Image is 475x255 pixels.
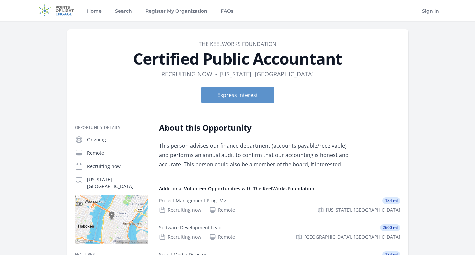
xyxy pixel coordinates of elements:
span: [GEOGRAPHIC_DATA], [GEOGRAPHIC_DATA] [304,234,400,240]
h4: Additional Volunteer Opportunities with The KeelWorks Foundation [159,185,400,192]
h3: Opportunity Details [75,125,148,130]
a: Software Development Lead 2600 mi Recruiting now Remote [GEOGRAPHIC_DATA], [GEOGRAPHIC_DATA] [156,219,403,246]
h2: About this Opportunity [159,122,354,133]
span: 184 mi [382,197,400,204]
p: Ongoing [87,136,148,143]
p: Remote [87,150,148,156]
span: 2600 mi [380,224,400,231]
a: Project Management Prog. Mgr. 184 mi Recruiting now Remote [US_STATE], [GEOGRAPHIC_DATA] [156,192,403,219]
span: [US_STATE], [GEOGRAPHIC_DATA] [326,207,400,213]
div: Project Management Prog. Mgr. [159,197,230,204]
h1: Certified Public Accountant [75,51,400,67]
div: • [215,69,217,79]
button: Express Interest [201,87,274,103]
p: This person advises our finance department (accounts payable/receivable) and performs an annual a... [159,141,354,169]
div: Recruiting now [159,207,201,213]
div: Remote [209,234,235,240]
a: The KeelWorks Foundation [199,40,276,48]
dd: [US_STATE], [GEOGRAPHIC_DATA] [220,69,314,79]
div: Remote [209,207,235,213]
div: Software Development Lead [159,224,222,231]
p: Recruiting now [87,163,148,170]
dd: Recruiting now [161,69,212,79]
img: Map [75,195,148,244]
p: [US_STATE][GEOGRAPHIC_DATA] [87,176,148,190]
div: Recruiting now [159,234,201,240]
